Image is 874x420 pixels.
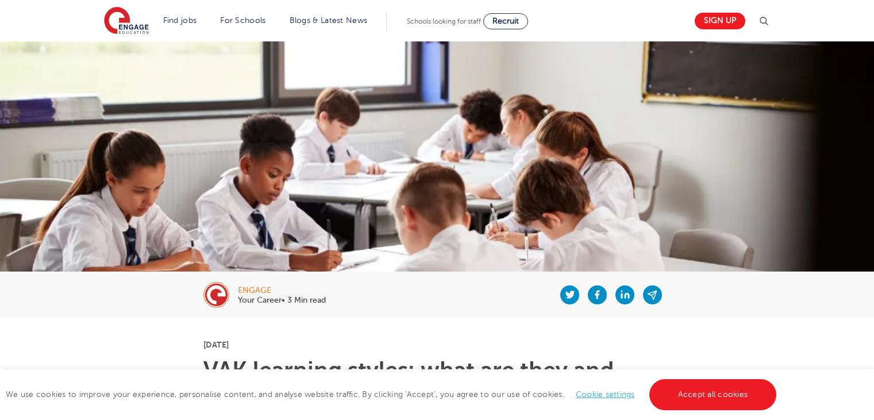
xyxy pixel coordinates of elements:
[407,17,481,25] span: Schools looking for staff
[203,359,671,405] h1: VAK learning styles: what are they and what do they mean? Engage Education |
[492,17,519,25] span: Recruit
[104,7,149,36] img: Engage Education
[649,379,777,410] a: Accept all cookies
[238,287,326,295] div: engage
[290,16,368,25] a: Blogs & Latest News
[220,16,265,25] a: For Schools
[576,390,635,399] a: Cookie settings
[695,13,745,29] a: Sign up
[203,341,671,349] p: [DATE]
[6,390,779,399] span: We use cookies to improve your experience, personalise content, and analyse website traffic. By c...
[483,13,528,29] a: Recruit
[163,16,197,25] a: Find jobs
[238,296,326,304] p: Your Career• 3 Min read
